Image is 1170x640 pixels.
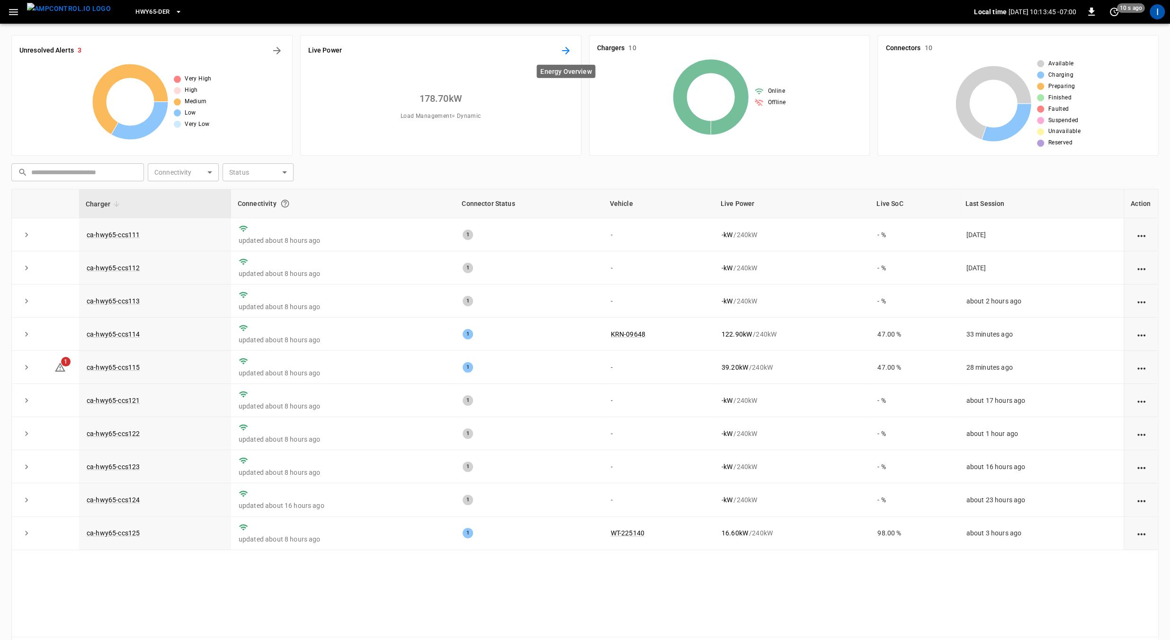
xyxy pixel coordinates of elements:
td: - % [870,450,958,483]
td: - [603,351,714,384]
td: - % [870,417,958,450]
p: updated about 8 hours ago [239,401,447,411]
h6: Connectors [885,43,920,53]
span: Finished [1048,93,1071,103]
td: about 23 hours ago [958,483,1124,516]
button: expand row [19,261,34,275]
h6: Live Power [308,45,342,56]
td: - [603,384,714,417]
span: Online [768,87,785,96]
span: Faulted [1048,105,1069,114]
span: Charging [1048,71,1073,80]
span: Offline [768,98,786,107]
p: updated about 8 hours ago [239,435,447,444]
td: 33 minutes ago [958,318,1124,351]
button: expand row [19,360,34,374]
div: action cell options [1135,429,1147,438]
td: about 3 hours ago [958,517,1124,550]
td: - [603,251,714,284]
span: Very High [185,74,212,84]
p: - kW [722,230,732,240]
a: ca-hwy65-ccs112 [87,264,140,272]
button: expand row [19,393,34,408]
div: 1 [463,495,473,505]
div: / 240 kW [722,396,862,405]
a: ca-hwy65-ccs111 [87,231,140,239]
div: action cell options [1135,495,1147,505]
span: Reserved [1048,138,1072,148]
button: expand row [19,493,34,507]
p: updated about 8 hours ago [239,468,447,477]
span: Medium [185,97,206,107]
span: 10 s ago [1117,3,1145,13]
div: / 240 kW [722,495,862,505]
div: action cell options [1135,363,1147,372]
a: ca-hwy65-ccs114 [87,330,140,338]
td: about 1 hour ago [958,417,1124,450]
th: Live Power [714,189,870,218]
p: updated about 8 hours ago [239,302,447,311]
p: updated about 8 hours ago [239,269,447,278]
a: 1 [54,363,66,371]
div: 1 [463,362,473,373]
div: action cell options [1135,396,1147,405]
span: Available [1048,59,1073,69]
p: updated about 8 hours ago [239,236,447,245]
span: Load Management = Dynamic [401,112,481,121]
td: - % [870,218,958,251]
h6: Unresolved Alerts [19,45,74,56]
h6: 10 [628,43,636,53]
a: ca-hwy65-ccs123 [87,463,140,471]
span: Very Low [185,120,209,129]
button: set refresh interval [1107,4,1122,19]
div: 1 [463,329,473,339]
button: expand row [19,228,34,242]
span: Low [185,108,196,118]
div: 1 [463,395,473,406]
div: action cell options [1135,528,1147,538]
p: 16.60 kW [722,528,748,538]
div: Energy Overview [536,65,595,78]
td: about 17 hours ago [958,384,1124,417]
div: action cell options [1135,263,1147,273]
td: 47.00 % [870,351,958,384]
p: - kW [722,396,732,405]
div: / 240 kW [722,462,862,471]
div: 1 [463,428,473,439]
td: [DATE] [958,218,1124,251]
td: about 16 hours ago [958,450,1124,483]
td: - [603,483,714,516]
p: 39.20 kW [722,363,748,372]
div: action cell options [1135,296,1147,306]
button: Energy Overview [558,43,573,58]
div: 1 [463,528,473,538]
div: 1 [463,462,473,472]
td: - [603,450,714,483]
div: profile-icon [1150,4,1165,19]
a: ca-hwy65-ccs124 [87,496,140,504]
p: 122.90 kW [722,329,752,339]
p: - kW [722,495,732,505]
td: [DATE] [958,251,1124,284]
div: Connectivity [238,195,448,212]
h6: 178.70 kW [420,91,462,106]
div: / 240 kW [722,296,862,306]
div: / 240 kW [722,329,862,339]
h6: 10 [924,43,932,53]
th: Last Session [958,189,1124,218]
a: KRN-09648 [610,330,645,338]
td: 98.00 % [870,517,958,550]
td: - % [870,483,958,516]
th: Action [1124,189,1158,218]
img: ampcontrol.io logo [27,3,111,15]
td: - [603,284,714,318]
td: about 2 hours ago [958,284,1124,318]
button: expand row [19,327,34,341]
div: action cell options [1135,462,1147,471]
div: 1 [463,296,473,306]
p: [DATE] 10:13:45 -07:00 [1009,7,1076,17]
th: Vehicle [603,189,714,218]
td: 28 minutes ago [958,351,1124,384]
div: 1 [463,230,473,240]
p: - kW [722,429,732,438]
